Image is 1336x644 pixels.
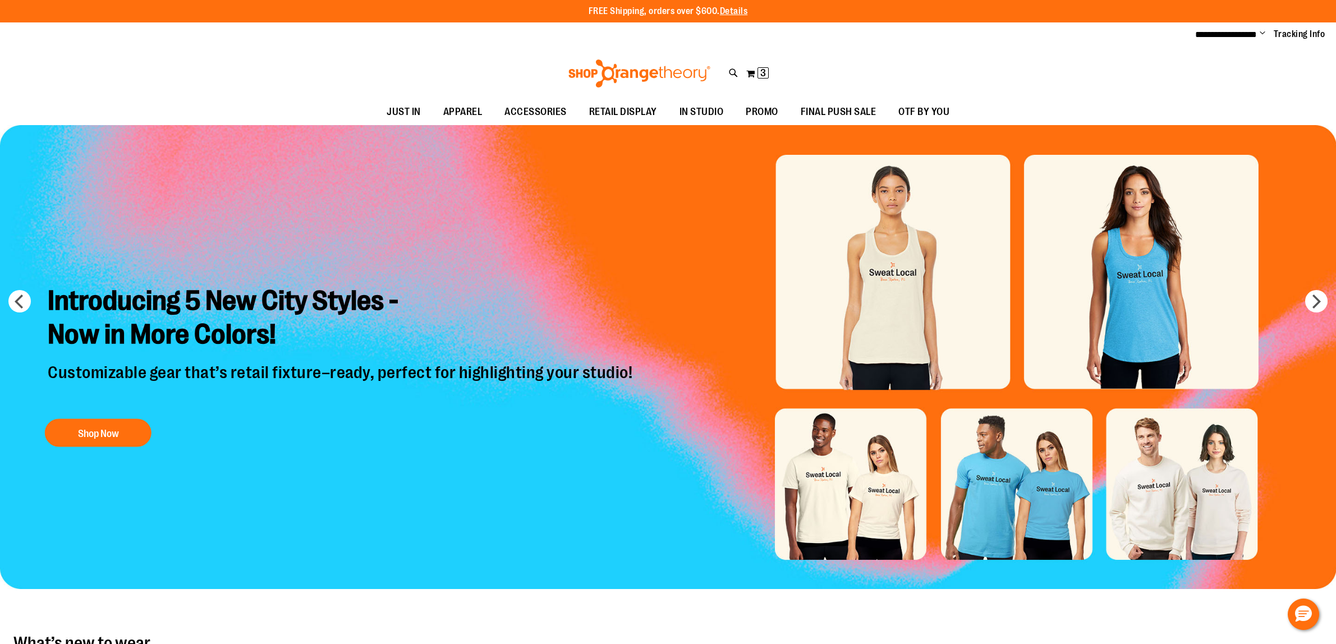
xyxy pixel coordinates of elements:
span: APPAREL [443,99,483,125]
span: ACCESSORIES [504,99,567,125]
a: Introducing 5 New City Styles -Now in More Colors! Customizable gear that’s retail fixture–ready,... [39,275,644,453]
span: FINAL PUSH SALE [801,99,876,125]
a: APPAREL [432,99,494,125]
span: JUST IN [387,99,421,125]
img: Shop Orangetheory [567,59,712,88]
a: JUST IN [375,99,432,125]
span: PROMO [746,99,778,125]
button: Hello, have a question? Let’s chat. [1288,599,1319,630]
button: next [1305,290,1328,312]
span: 3 [760,67,766,79]
a: FINAL PUSH SALE [789,99,888,125]
a: RETAIL DISPLAY [578,99,668,125]
button: Shop Now [45,419,151,447]
p: FREE Shipping, orders over $600. [589,5,748,18]
p: Customizable gear that’s retail fixture–ready, perfect for highlighting your studio! [39,362,644,408]
a: IN STUDIO [668,99,735,125]
h2: Introducing 5 New City Styles - Now in More Colors! [39,275,644,362]
span: RETAIL DISPLAY [589,99,657,125]
a: Details [720,6,748,16]
span: OTF BY YOU [898,99,949,125]
a: OTF BY YOU [887,99,961,125]
button: prev [8,290,31,312]
a: PROMO [734,99,789,125]
button: Account menu [1260,29,1265,40]
a: Tracking Info [1274,28,1325,40]
span: IN STUDIO [680,99,724,125]
a: ACCESSORIES [493,99,578,125]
